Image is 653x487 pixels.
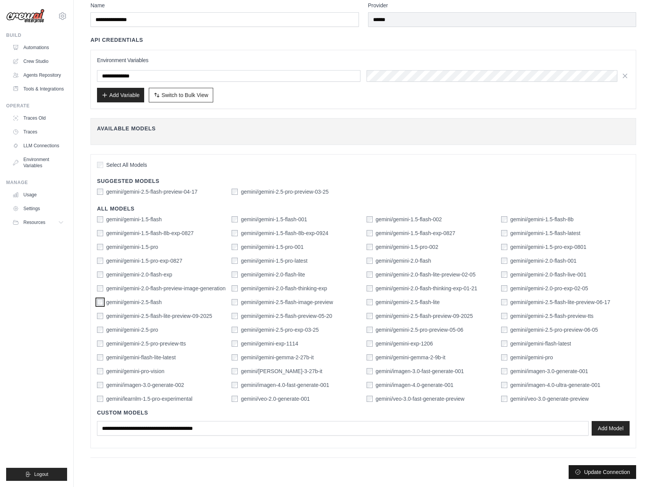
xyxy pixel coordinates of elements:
[97,271,103,278] input: gemini/gemini-2.0-flash-exp
[368,2,637,9] label: Provider
[367,285,373,291] input: gemini/gemini-2.0-flash-thinking-exp-01-21
[501,244,507,250] input: gemini/gemini-1.5-pro-exp-0801
[241,367,322,375] label: gemini/gemma-3-27b-it
[510,381,600,389] label: gemini/imagen-4.0-ultra-generate-001
[510,243,586,251] label: gemini/gemini-1.5-pro-exp-0801
[376,285,477,292] label: gemini/gemini-2.0-flash-thinking-exp-01-21
[161,91,208,99] span: Switch to Bulk View
[97,313,103,319] input: gemini/gemini-2.5-flash-lite-preview-09-2025
[510,326,598,334] label: gemini/gemini-2.5-pro-preview-06-05
[97,189,103,195] input: gemini/gemini-2.5-flash-preview-04-17
[376,298,440,306] label: gemini/gemini-2.5-flash-lite
[501,341,507,347] input: gemini/gemini-flash-latest
[9,112,67,124] a: Traces Old
[501,327,507,333] input: gemini/gemini-2.5-pro-preview-06-05
[106,381,184,389] label: gemini/imagen-3.0-generate-002
[241,395,310,403] label: gemini/veo-2.0-generate-001
[376,340,433,347] label: gemini/gemini-exp-1206
[9,153,67,172] a: Environment Variables
[367,341,373,347] input: gemini/gemini-exp-1206
[34,471,48,477] span: Logout
[501,354,507,360] input: gemini/gemini-pro
[9,41,67,54] a: Automations
[367,313,373,319] input: gemini/gemini-2.5-flash-preview-09-2025
[501,258,507,264] input: gemini/gemini-2.0-flash-001
[232,396,238,402] input: gemini/veo-2.0-generate-001
[106,161,147,169] span: Select All Models
[9,189,67,201] a: Usage
[241,312,332,320] label: gemini/gemini-2.5-flash-preview-05-20
[241,271,305,278] label: gemini/gemini-2.0-flash-lite
[232,299,238,305] input: gemini/gemini-2.5-flash-image-preview
[97,396,103,402] input: gemini/learnlm-1.5-pro-experimental
[501,382,507,388] input: gemini/imagen-4.0-ultra-generate-001
[6,103,67,109] div: Operate
[97,409,630,416] h4: Custom Models
[90,2,359,9] label: Name
[106,340,186,347] label: gemini/gemini-2.5-pro-preview-tts
[367,271,373,278] input: gemini/gemini-2.0-flash-lite-preview-02-05
[106,312,212,320] label: gemini/gemini-2.5-flash-lite-preview-09-2025
[510,340,571,347] label: gemini/gemini-flash-latest
[241,285,327,292] label: gemini/gemini-2.0-flash-thinking-exp
[241,188,329,196] label: gemini/gemini-2.5-pro-preview-03-25
[90,36,143,44] h4: API Credentials
[367,244,373,250] input: gemini/gemini-1.5-pro-002
[106,354,176,361] label: gemini/gemini-flash-lite-latest
[97,258,103,264] input: gemini/gemini-1.5-pro-exp-0827
[510,285,588,292] label: gemini/gemini-2.0-pro-exp-02-05
[97,368,103,374] input: gemini/gemini-pro-vision
[510,298,610,306] label: gemini/gemini-2.5-flash-lite-preview-06-17
[501,313,507,319] input: gemini/gemini-2.5-flash-preview-tts
[241,381,329,389] label: gemini/imagen-4.0-fast-generate-001
[510,312,594,320] label: gemini/gemini-2.5-flash-preview-tts
[367,327,373,333] input: gemini/gemini-2.5-pro-preview-05-06
[501,230,507,236] input: gemini/gemini-1.5-flash-latest
[97,327,103,333] input: gemini/gemini-2.5-pro
[510,354,553,361] label: gemini/gemini-pro
[97,382,103,388] input: gemini/imagen-3.0-generate-002
[106,257,182,265] label: gemini/gemini-1.5-pro-exp-0827
[376,326,464,334] label: gemini/gemini-2.5-pro-preview-05-06
[97,162,103,168] input: Select All Models
[6,179,67,186] div: Manage
[232,327,238,333] input: gemini/gemini-2.5-pro-exp-03-25
[376,271,476,278] label: gemini/gemini-2.0-flash-lite-preview-02-05
[23,219,45,225] span: Resources
[97,125,630,132] h4: Available Models
[241,216,307,223] label: gemini/gemini-1.5-flash-001
[376,216,442,223] label: gemini/gemini-1.5-flash-002
[501,299,507,305] input: gemini/gemini-2.5-flash-lite-preview-06-17
[9,83,67,95] a: Tools & Integrations
[106,216,162,223] label: gemini/gemini-1.5-flash
[376,354,446,361] label: gemini/gemini-gemma-2-9b-it
[97,216,103,222] input: gemini/gemini-1.5-flash
[9,202,67,215] a: Settings
[367,299,373,305] input: gemini/gemini-2.5-flash-lite
[241,326,319,334] label: gemini/gemini-2.5-pro-exp-03-25
[106,271,172,278] label: gemini/gemini-2.0-flash-exp
[510,395,589,403] label: gemini/veo-3.0-generate-preview
[232,382,238,388] input: gemini/imagen-4.0-fast-generate-001
[241,243,303,251] label: gemini/gemini-1.5-pro-001
[367,382,373,388] input: gemini/imagen-4.0-generate-001
[97,88,144,102] button: Add Variable
[106,243,158,251] label: gemini/gemini-1.5-pro
[97,56,630,64] h3: Environment Variables
[9,55,67,67] a: Crew Studio
[376,312,473,320] label: gemini/gemini-2.5-flash-preview-09-2025
[232,189,238,195] input: gemini/gemini-2.5-pro-preview-03-25
[232,230,238,236] input: gemini/gemini-1.5-flash-8b-exp-0924
[367,368,373,374] input: gemini/imagen-3.0-fast-generate-001
[241,298,333,306] label: gemini/gemini-2.5-flash-image-preview
[106,229,194,237] label: gemini/gemini-1.5-flash-8b-exp-0827
[97,230,103,236] input: gemini/gemini-1.5-flash-8b-exp-0827
[149,88,213,102] button: Switch to Bulk View
[97,341,103,347] input: gemini/gemini-2.5-pro-preview-tts
[232,285,238,291] input: gemini/gemini-2.0-flash-thinking-exp
[376,229,456,237] label: gemini/gemini-1.5-flash-exp-0827
[9,126,67,138] a: Traces
[232,354,238,360] input: gemini/gemini-gemma-2-27b-it
[232,216,238,222] input: gemini/gemini-1.5-flash-001
[569,465,636,479] button: Update Connection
